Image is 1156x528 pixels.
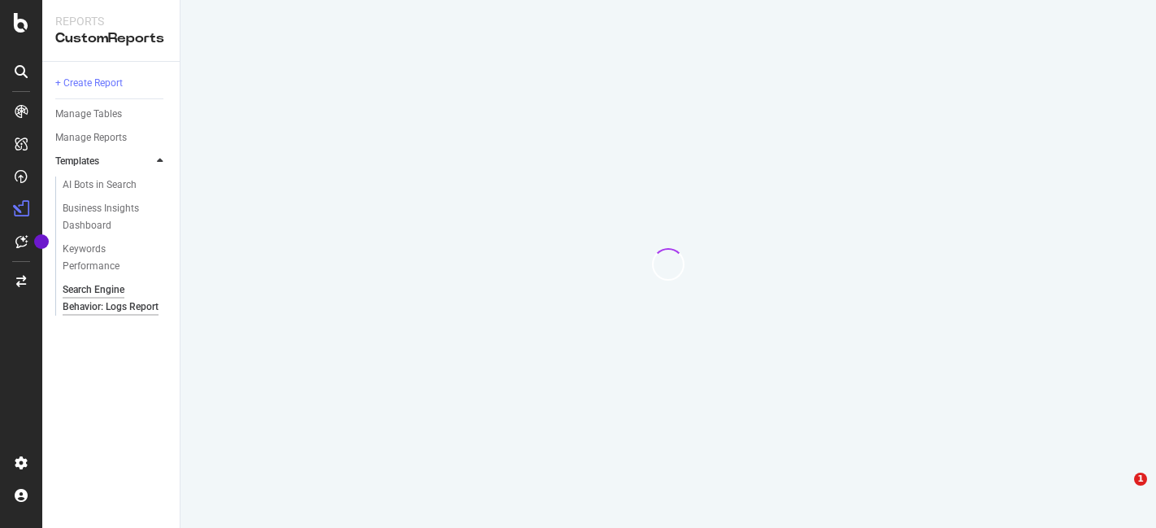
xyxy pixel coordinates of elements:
a: Business Insights Dashboard [63,200,168,234]
div: Manage Tables [55,106,122,123]
div: Templates [55,153,99,170]
iframe: Intercom live chat [1101,473,1140,512]
a: + Create Report [55,75,168,92]
a: Manage Tables [55,106,168,123]
a: Keywords Performance [63,241,168,275]
a: Templates [55,153,152,170]
div: Reports [55,13,167,29]
div: + Create Report [55,75,123,92]
a: AI Bots in Search [63,177,168,194]
div: Keywords Performance [63,241,154,275]
a: Search Engine Behavior: Logs Report [63,281,168,316]
div: Tooltip anchor [34,234,49,249]
div: Business Insights Dashboard [63,200,156,234]
div: CustomReports [55,29,167,48]
div: AI Bots in Search [63,177,137,194]
a: Manage Reports [55,129,168,146]
div: Manage Reports [55,129,127,146]
span: 1 [1134,473,1147,486]
div: Search Engine Behavior: Logs Report [63,281,159,316]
